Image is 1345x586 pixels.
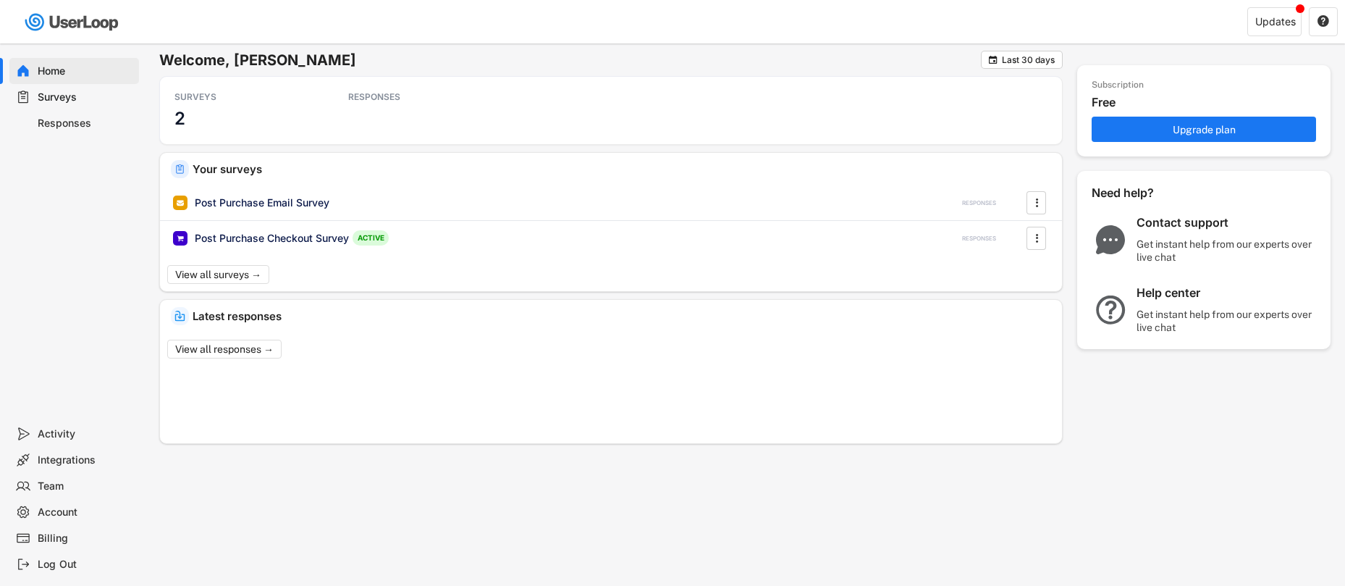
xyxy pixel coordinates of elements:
[38,453,133,467] div: Integrations
[1137,308,1317,334] div: Get instant help from our experts over live chat
[1092,296,1129,325] img: QuestionMarkInverseMajor.svg
[962,235,996,243] div: RESPONSES
[38,480,133,493] div: Team
[1092,80,1144,91] div: Subscription
[1317,15,1330,28] button: 
[167,340,282,359] button: View all responses →
[174,91,305,103] div: SURVEYS
[195,231,349,246] div: Post Purchase Checkout Survey
[38,117,133,130] div: Responses
[159,51,981,70] h6: Welcome, [PERSON_NAME]
[1029,227,1044,249] button: 
[1092,95,1323,110] div: Free
[38,506,133,519] div: Account
[38,91,133,104] div: Surveys
[174,107,185,130] h3: 2
[989,54,998,65] text: 
[1137,238,1317,264] div: Get instant help from our experts over live chat
[193,311,1051,322] div: Latest responses
[1029,192,1044,214] button: 
[1255,17,1296,27] div: Updates
[1092,225,1129,254] img: ChatMajor.svg
[38,532,133,545] div: Billing
[1317,14,1329,28] text: 
[193,164,1051,175] div: Your surveys
[195,196,329,210] div: Post Purchase Email Survey
[353,230,389,246] div: ACTIVE
[1002,56,1055,64] div: Last 30 days
[1035,230,1038,246] text: 
[348,91,478,103] div: RESPONSES
[987,54,998,65] button: 
[167,265,269,284] button: View all surveys →
[1137,215,1317,230] div: Contact support
[38,558,133,572] div: Log Out
[1092,185,1193,201] div: Need help?
[38,64,133,78] div: Home
[1092,117,1316,142] button: Upgrade plan
[22,7,124,37] img: userloop-logo-01.svg
[1035,195,1038,210] text: 
[1137,285,1317,301] div: Help center
[962,199,996,207] div: RESPONSES
[38,427,133,441] div: Activity
[174,311,185,322] img: IncomingMajor.svg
